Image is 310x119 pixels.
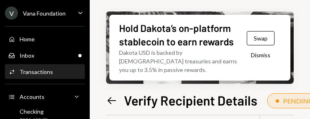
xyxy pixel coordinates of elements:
[5,64,85,79] a: Transactions
[119,21,234,48] div: Hold Dakota’s on-platform stablecoin to earn rewards
[5,7,18,20] div: V
[20,36,35,43] div: Home
[241,45,281,65] button: Dismiss
[20,68,53,75] div: Transactions
[5,31,85,46] a: Home
[124,92,257,108] h1: Verify Recipient Details
[20,108,48,115] div: Checking
[20,52,34,59] div: Inbox
[23,10,66,17] div: Vana Foundation
[119,48,240,74] div: Dakota USD is backed by [DEMOGRAPHIC_DATA] treasuries and earns you up to 3.5% in passive rewards.
[247,31,275,45] button: Swap
[5,89,85,104] a: Accounts
[20,93,44,100] div: Accounts
[5,48,85,63] a: Inbox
